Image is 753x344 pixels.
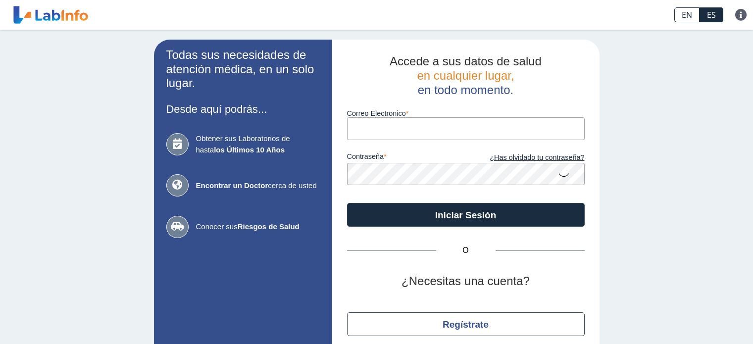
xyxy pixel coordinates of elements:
span: en cualquier lugar, [417,69,514,82]
span: Obtener sus Laboratorios de hasta [196,133,320,155]
span: Accede a sus datos de salud [390,54,542,68]
span: O [436,245,496,256]
h2: ¿Necesitas una cuenta? [347,274,585,289]
span: Conocer sus [196,221,320,233]
a: ¿Has olvidado tu contraseña? [466,152,585,163]
b: los Últimos 10 Años [214,146,285,154]
b: Riesgos de Salud [238,222,300,231]
span: en todo momento. [418,83,513,97]
label: contraseña [347,152,466,163]
span: cerca de usted [196,180,320,192]
button: Regístrate [347,312,585,336]
label: Correo Electronico [347,109,585,117]
h2: Todas sus necesidades de atención médica, en un solo lugar. [166,48,320,91]
h3: Desde aquí podrás... [166,103,320,115]
b: Encontrar un Doctor [196,181,268,190]
a: ES [700,7,723,22]
a: EN [674,7,700,22]
button: Iniciar Sesión [347,203,585,227]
